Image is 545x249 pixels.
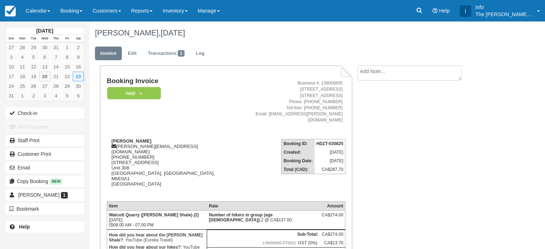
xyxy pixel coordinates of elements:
a: Customer Print [5,148,84,160]
a: 30 [73,81,84,91]
a: 23 [73,72,84,81]
a: Edit [123,47,142,61]
a: 16 [73,62,84,72]
th: Thu [51,35,62,43]
button: Add Payment [5,121,84,133]
a: Paid [107,87,158,100]
a: 1 [62,43,73,52]
th: Wed [39,35,50,43]
a: 25 [17,81,28,91]
a: Help [5,221,84,233]
a: 13 [39,62,50,72]
a: 28 [51,81,62,91]
strong: [PERSON_NAME] [111,138,152,144]
a: Log [191,47,210,61]
a: Transactions1 [143,47,190,61]
strong: How did you hear about the [PERSON_NAME] Shale? [109,233,202,243]
th: Created: [282,148,315,157]
td: [DATE] [315,148,345,157]
a: 12 [28,62,39,72]
a: Staff Print [5,135,84,146]
a: 6 [73,91,84,101]
a: 4 [51,91,62,101]
span: 1 [61,192,68,198]
a: 8 [62,52,73,62]
a: 2 [73,43,84,52]
a: 10 [6,62,17,72]
a: 7 [51,52,62,62]
span: [DATE] [161,28,185,37]
th: Booking ID: [282,139,315,148]
th: Sat [73,35,84,43]
a: 28 [17,43,28,52]
span: 1 [178,50,185,57]
span: 139006605 RT0001 [261,239,298,247]
img: checkfront-main-nav-mini-logo.png [5,6,16,16]
p: The [PERSON_NAME] Shale Geoscience Foundation [475,11,533,18]
a: 26 [28,81,39,91]
p: : YouTube (Eureka Travel) [109,231,205,244]
span: Help [439,8,450,14]
th: Amount [320,201,345,210]
i: Help [432,8,438,13]
a: Invoice [95,47,122,61]
a: 4 [17,52,28,62]
button: Email [5,162,84,173]
th: Fri [62,35,73,43]
th: Item [107,201,207,210]
a: 29 [28,43,39,52]
a: 6 [39,52,50,62]
strong: [DATE] [36,28,53,34]
div: [PERSON_NAME][EMAIL_ADDRESS][DOMAIN_NAME] [PHONE_NUMBER] [STREET_ADDRESS] Unit 308 [GEOGRAPHIC_DA... [107,138,227,196]
strong: Walcott Quarry ([PERSON_NAME] Shale) (2) [109,212,199,217]
a: 9 [73,52,84,62]
div: CA$274.00 [322,212,343,223]
a: 5 [62,91,73,101]
th: Rate [207,201,320,210]
td: CA$274.00 [320,230,345,239]
a: 30 [39,43,50,52]
strong: Number of hikers in group (age 8 - 75) [209,212,273,222]
strong: HDZT-030825 [316,141,343,146]
a: 20 [39,72,50,81]
a: 27 [6,43,17,52]
a: 31 [6,91,17,101]
th: Total (CAD): [282,165,315,174]
td: GST (5%): [207,239,320,248]
a: 15 [62,62,73,72]
button: Bookmark [5,203,84,215]
a: 14 [51,62,62,72]
h1: Booking Invoice [107,77,227,85]
a: 3 [6,52,17,62]
a: 11 [17,62,28,72]
th: Sun [6,35,17,43]
td: [DATE] 08:00 AM - 07:00 PM [107,210,207,229]
th: Tue [28,35,39,43]
a: 2 [28,91,39,101]
td: [DATE] [315,157,345,165]
p: info [475,4,533,11]
a: 19 [28,72,39,81]
span: New [49,178,63,185]
a: 17 [6,72,17,81]
th: Booking Date: [282,157,315,165]
td: 2 @ CA$137.00 [207,210,320,229]
a: 31 [51,43,62,52]
a: [PERSON_NAME] 1 [5,189,84,201]
a: 29 [62,81,73,91]
address: Business #: 139006605 [STREET_ADDRESS] [STREET_ADDRESS] Phone: [PHONE_NUMBER] Toll-free: [PHONE_N... [230,80,343,123]
em: Paid [107,87,161,100]
th: Sub-Total: [207,230,320,239]
td: CA$13.70 [320,239,345,248]
td: CA$287.70 [315,165,345,174]
h1: [PERSON_NAME], [95,29,493,37]
a: 24 [6,81,17,91]
a: 22 [62,72,73,81]
div: i [460,5,471,17]
a: 1 [17,91,28,101]
a: 5 [28,52,39,62]
button: Check-in [5,107,84,119]
a: 21 [51,72,62,81]
button: Copy Booking New [5,176,84,187]
span: [PERSON_NAME] [18,192,59,198]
